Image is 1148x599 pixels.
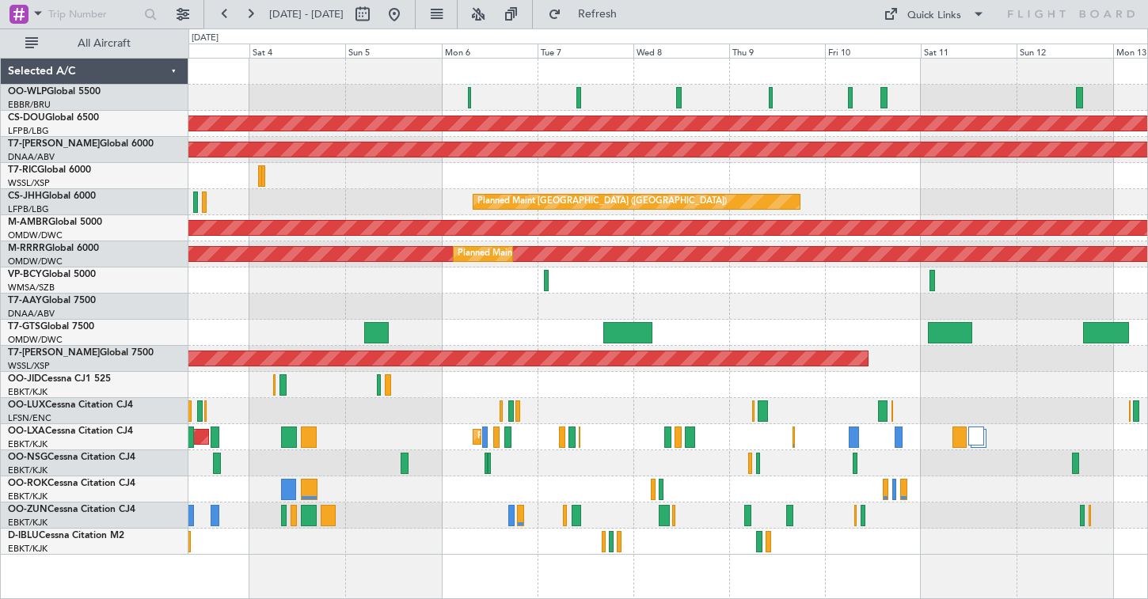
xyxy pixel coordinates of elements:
[8,479,48,488] span: OO-ROK
[538,44,633,58] div: Tue 7
[8,113,45,123] span: CS-DOU
[8,296,42,305] span: T7-AAY
[345,44,441,58] div: Sun 5
[8,282,55,294] a: WMSA/SZB
[154,44,249,58] div: Fri 3
[8,531,39,540] span: D-IBLU
[8,139,100,149] span: T7-[PERSON_NAME]
[8,322,94,332] a: T7-GTSGlobal 7500
[8,322,40,332] span: T7-GTS
[564,9,631,20] span: Refresh
[633,44,729,58] div: Wed 8
[8,151,55,163] a: DNAA/ABV
[8,87,47,97] span: OO-WLP
[8,334,63,346] a: OMDW/DWC
[8,191,96,201] a: CS-JHHGlobal 6000
[442,44,538,58] div: Mon 6
[8,218,48,227] span: M-AMBR
[269,7,344,21] span: [DATE] - [DATE]
[921,44,1017,58] div: Sat 11
[477,190,727,214] div: Planned Maint [GEOGRAPHIC_DATA] ([GEOGRAPHIC_DATA])
[8,400,45,410] span: OO-LUX
[907,8,961,24] div: Quick Links
[8,203,49,215] a: LFPB/LBG
[8,229,63,241] a: OMDW/DWC
[8,427,133,436] a: OO-LXACessna Citation CJ4
[8,177,50,189] a: WSSL/XSP
[8,139,154,149] a: T7-[PERSON_NAME]Global 6000
[8,191,42,201] span: CS-JHH
[8,348,154,358] a: T7-[PERSON_NAME]Global 7500
[8,87,101,97] a: OO-WLPGlobal 5500
[8,256,63,267] a: OMDW/DWC
[8,491,48,502] a: EBKT/KJK
[8,244,45,253] span: M-RRRR
[8,270,96,279] a: VP-BCYGlobal 5000
[1017,44,1112,58] div: Sun 12
[8,244,99,253] a: M-RRRRGlobal 6000
[8,125,49,137] a: LFPB/LBG
[48,2,139,26] input: Trip Number
[8,165,37,175] span: T7-RIC
[8,517,48,529] a: EBKT/KJK
[8,348,100,358] span: T7-[PERSON_NAME]
[8,400,133,410] a: OO-LUXCessna Citation CJ4
[8,531,124,540] a: D-IBLUCessna Citation M2
[8,543,48,555] a: EBKT/KJK
[825,44,921,58] div: Fri 10
[8,218,102,227] a: M-AMBRGlobal 5000
[8,453,48,462] span: OO-NSG
[249,44,345,58] div: Sat 4
[192,32,219,45] div: [DATE]
[8,308,55,320] a: DNAA/ABV
[8,438,48,450] a: EBKT/KJK
[458,242,614,266] div: Planned Maint Dubai (Al Maktoum Intl)
[8,453,135,462] a: OO-NSGCessna Citation CJ4
[8,464,48,476] a: EBKT/KJK
[8,374,41,384] span: OO-JID
[8,99,51,111] a: EBBR/BRU
[8,479,135,488] a: OO-ROKCessna Citation CJ4
[8,113,99,123] a: CS-DOUGlobal 6500
[8,165,91,175] a: T7-RICGlobal 6000
[8,296,96,305] a: T7-AAYGlobal 7500
[41,38,167,49] span: All Aircraft
[8,505,135,514] a: OO-ZUNCessna Citation CJ4
[8,505,48,514] span: OO-ZUN
[8,270,42,279] span: VP-BCY
[8,374,111,384] a: OO-JIDCessna CJ1 525
[8,412,51,424] a: LFSN/ENC
[729,44,825,58] div: Thu 9
[17,31,172,56] button: All Aircraft
[8,386,48,398] a: EBKT/KJK
[876,2,993,27] button: Quick Links
[541,2,636,27] button: Refresh
[477,425,662,449] div: Planned Maint Kortrijk-[GEOGRAPHIC_DATA]
[8,427,45,436] span: OO-LXA
[8,360,50,372] a: WSSL/XSP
